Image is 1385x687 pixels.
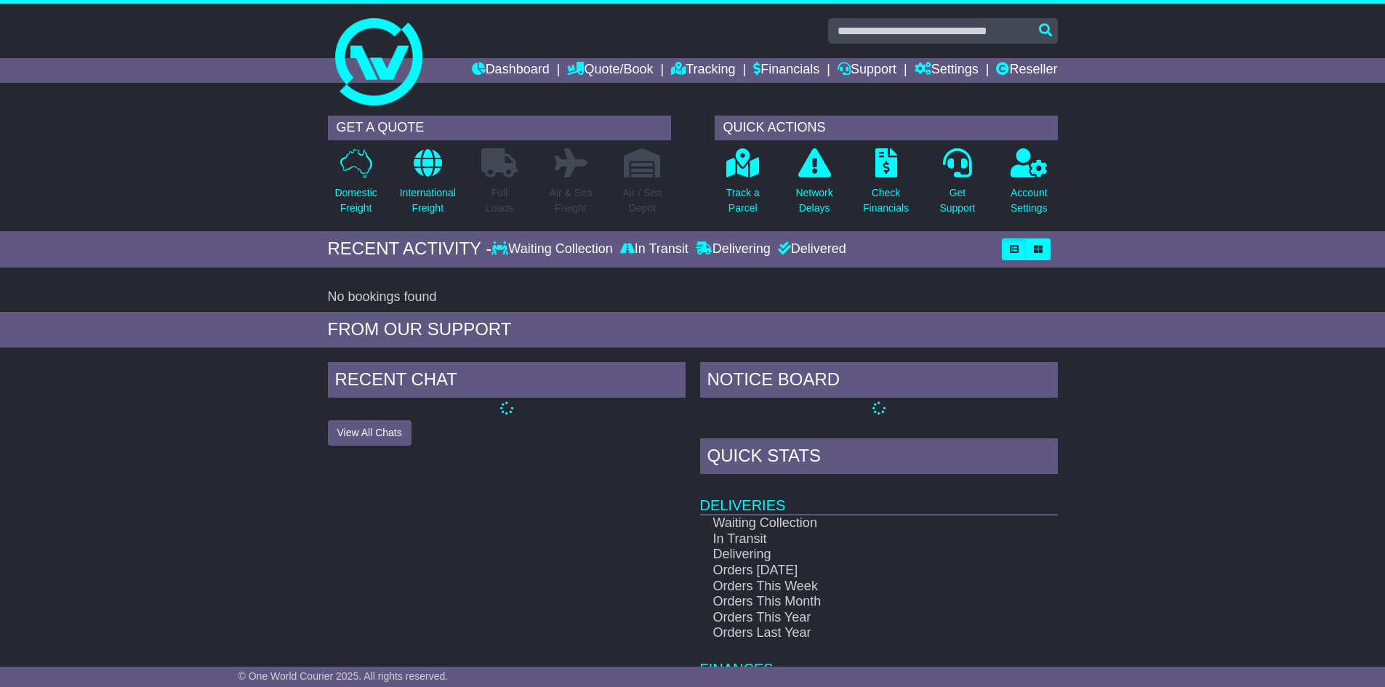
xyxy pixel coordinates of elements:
[862,148,910,224] a: CheckFinancials
[567,58,653,83] a: Quote/Book
[774,241,846,257] div: Delivered
[939,148,976,224] a: GetSupport
[472,58,550,83] a: Dashboard
[700,438,1058,478] div: Quick Stats
[726,148,760,224] a: Track aParcel
[328,116,671,140] div: GET A QUOTE
[328,362,686,401] div: RECENT CHAT
[838,58,896,83] a: Support
[1011,185,1048,216] p: Account Settings
[700,515,1006,531] td: Waiting Collection
[996,58,1057,83] a: Reseller
[550,185,593,216] p: Air & Sea Freight
[715,116,1058,140] div: QUICK ACTIONS
[623,185,662,216] p: Air / Sea Depot
[939,185,975,216] p: Get Support
[400,185,456,216] p: International Freight
[915,58,979,83] a: Settings
[753,58,819,83] a: Financials
[328,319,1058,340] div: FROM OUR SUPPORT
[399,148,457,224] a: InternationalFreight
[863,185,909,216] p: Check Financials
[700,563,1006,579] td: Orders [DATE]
[700,478,1058,515] td: Deliveries
[795,185,832,216] p: Network Delays
[334,148,377,224] a: DomesticFreight
[481,185,518,216] p: Full Loads
[700,547,1006,563] td: Delivering
[328,238,492,260] div: RECENT ACTIVITY -
[671,58,735,83] a: Tracking
[700,531,1006,547] td: In Transit
[795,148,833,224] a: NetworkDelays
[700,579,1006,595] td: Orders This Week
[1010,148,1048,224] a: AccountSettings
[726,185,760,216] p: Track a Parcel
[700,610,1006,626] td: Orders This Year
[328,289,1058,305] div: No bookings found
[700,362,1058,401] div: NOTICE BOARD
[334,185,377,216] p: Domestic Freight
[700,594,1006,610] td: Orders This Month
[700,625,1006,641] td: Orders Last Year
[700,641,1058,678] td: Finances
[238,670,449,682] span: © One World Courier 2025. All rights reserved.
[617,241,692,257] div: In Transit
[491,241,616,257] div: Waiting Collection
[328,420,412,446] button: View All Chats
[692,241,774,257] div: Delivering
